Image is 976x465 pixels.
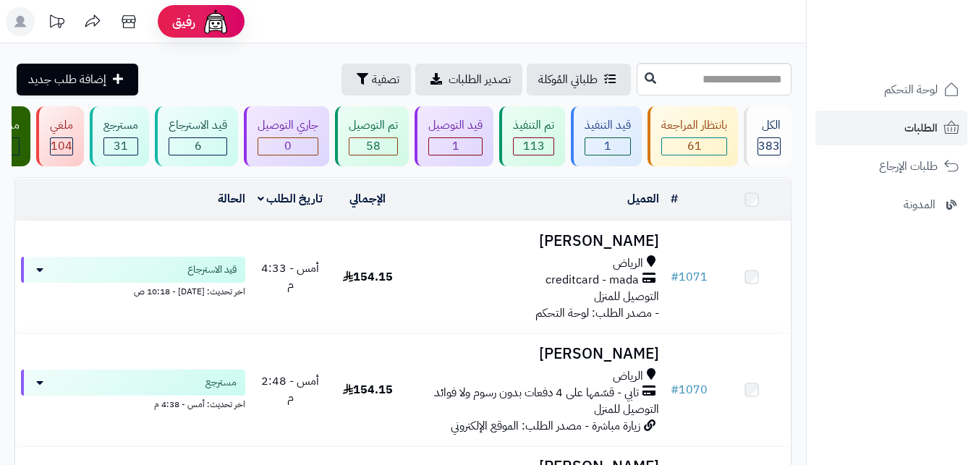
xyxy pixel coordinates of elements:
[815,72,967,107] a: لوحة التحكم
[261,260,319,294] span: أمس - 4:33 م
[28,71,106,88] span: إضافة طلب جديد
[594,288,659,305] span: التوصيل للمنزل
[671,268,708,286] a: #1071
[201,7,230,36] img: ai-face.png
[546,272,639,289] span: creditcard - mada
[815,149,967,184] a: طلبات الإرجاع
[172,13,195,30] span: رفيق
[412,346,659,362] h3: [PERSON_NAME]
[523,137,545,155] span: 113
[428,117,483,134] div: قيد التوصيل
[613,368,643,385] span: الرياض
[451,417,640,435] span: زيارة مباشرة - مصدر الطلب: الموقع الإلكتروني
[538,71,598,88] span: طلباتي المُوكلة
[434,385,639,401] span: تابي - قسّمها على 4 دفعات بدون رسوم ولا فوائد
[671,190,678,208] a: #
[38,7,75,40] a: تحديثات المنصة
[205,375,237,390] span: مسترجع
[568,106,645,166] a: قيد التنفيذ 1
[449,71,511,88] span: تصدير الطلبات
[627,190,659,208] a: العميل
[33,106,87,166] a: ملغي 104
[671,381,708,398] a: #1070
[169,138,226,155] div: 6
[50,117,73,134] div: ملغي
[341,64,411,95] button: تصفية
[758,137,780,155] span: 383
[671,381,679,398] span: #
[594,401,659,418] span: التوصيل للمنزل
[258,190,323,208] a: تاريخ الطلب
[878,38,962,69] img: logo-2.png
[527,64,631,95] a: طلباتي المُوكلة
[585,117,631,134] div: قيد التنفيذ
[613,255,643,272] span: الرياض
[104,138,137,155] div: 31
[366,137,381,155] span: 58
[258,138,318,155] div: 0
[671,268,679,286] span: #
[513,117,554,134] div: تم التنفيذ
[87,106,152,166] a: مسترجع 31
[741,106,794,166] a: الكل383
[904,195,935,215] span: المدونة
[372,71,399,88] span: تصفية
[187,263,237,277] span: قيد الاسترجاع
[645,106,741,166] a: بانتظار المراجعة 61
[429,138,482,155] div: 1
[661,117,727,134] div: بانتظار المراجعة
[195,137,202,155] span: 6
[343,268,393,286] span: 154.15
[21,283,245,298] div: اخر تحديث: [DATE] - 10:18 ص
[332,106,412,166] a: تم التوصيل 58
[114,137,128,155] span: 31
[496,106,568,166] a: تم التنفيذ 113
[349,117,398,134] div: تم التوصيل
[662,138,726,155] div: 61
[815,111,967,145] a: الطلبات
[21,396,245,411] div: اخر تحديث: أمس - 4:38 م
[284,137,292,155] span: 0
[169,117,227,134] div: قيد الاسترجاع
[258,117,318,134] div: جاري التوصيل
[407,221,665,333] td: - مصدر الطلب: لوحة التحكم
[514,138,553,155] div: 113
[412,106,496,166] a: قيد التوصيل 1
[687,137,702,155] span: 61
[604,137,611,155] span: 1
[815,187,967,222] a: المدونة
[51,137,72,155] span: 104
[452,137,459,155] span: 1
[904,118,938,138] span: الطلبات
[17,64,138,95] a: إضافة طلب جديد
[343,381,393,398] span: 154.15
[884,80,938,100] span: لوحة التحكم
[349,190,386,208] a: الإجمالي
[415,64,522,95] a: تصدير الطلبات
[261,372,319,406] span: أمس - 2:48 م
[241,106,332,166] a: جاري التوصيل 0
[758,117,781,134] div: الكل
[218,190,245,208] a: الحالة
[103,117,138,134] div: مسترجع
[349,138,397,155] div: 58
[585,138,630,155] div: 1
[412,233,659,249] h3: [PERSON_NAME]
[152,106,241,166] a: قيد الاسترجاع 6
[879,156,938,176] span: طلبات الإرجاع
